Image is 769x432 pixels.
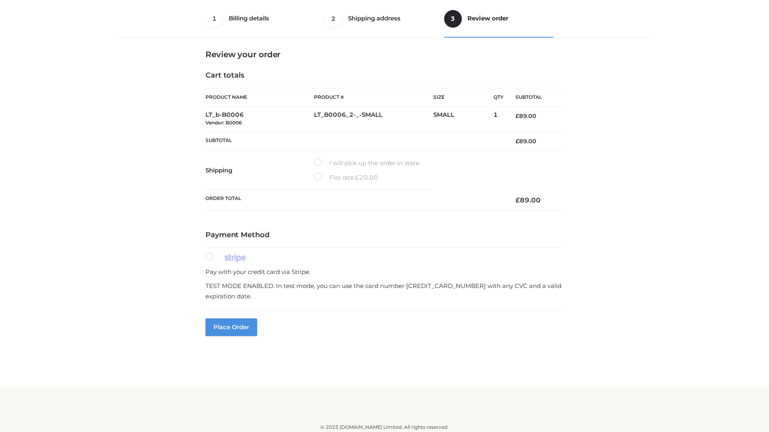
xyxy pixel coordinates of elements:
p: Pay with your credit card via Stripe. [205,267,564,277]
h3: Review your order [205,50,564,59]
th: Order Total [205,190,503,211]
h4: Payment Method [205,231,564,240]
bdi: 89.00 [515,138,536,145]
th: Subtotal [503,88,564,106]
th: Qty [493,88,503,106]
td: LT_b-B0006 [205,106,314,132]
th: Product Name [205,88,314,106]
td: SMALL [433,106,493,132]
th: Product # [314,88,433,106]
span: £ [515,138,519,145]
td: 1 [493,106,503,132]
th: Shipping [205,151,314,190]
bdi: 20.00 [355,174,378,181]
button: Place order [205,318,257,336]
span: £ [515,196,520,204]
div: © 2025 [DOMAIN_NAME] Limited. All rights reserved. [119,423,650,431]
span: £ [355,174,359,181]
span: £ [515,112,519,120]
label: Flat rate: [314,172,378,183]
h4: Cart totals [205,71,564,80]
th: Size [433,88,489,106]
td: LT_B0006_2-_-SMALL [314,106,433,132]
bdi: 89.00 [515,196,541,204]
p: TEST MODE ENABLED. In test mode, you can use the card number [CREDIT_CARD_NUMBER] with any CVC an... [205,281,564,301]
th: Subtotal [205,131,503,151]
small: Vendor: B0006 [205,120,242,126]
label: I will pick up the order in store. [314,158,421,168]
bdi: 89.00 [515,112,536,120]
